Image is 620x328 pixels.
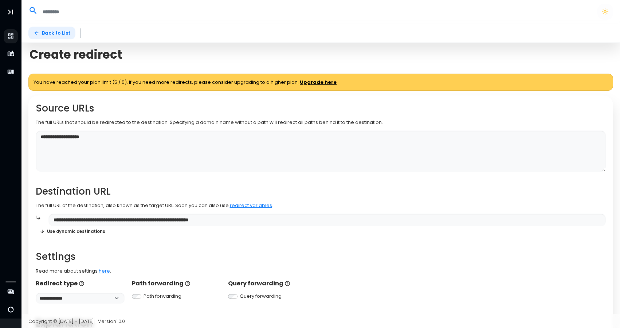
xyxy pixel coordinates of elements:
[36,251,606,262] h2: Settings
[36,279,125,288] p: Redirect type
[28,74,613,91] div: You have reached your plan limit (5 / 5). If you need more redirects, please consider upgrading t...
[36,103,606,114] h2: Source URLs
[36,119,606,126] p: The full URLs that should be redirected to the destination. Specifying a domain name without a pa...
[230,202,272,209] a: redirect variables
[36,226,110,237] button: Use dynamic destinations
[36,268,606,275] p: Read more about settings .
[228,279,317,288] p: Query forwarding
[132,279,221,288] p: Path forwarding
[28,27,75,39] a: Back to List
[300,79,337,86] a: Upgrade here
[36,186,606,197] h2: Destination URL
[30,47,122,62] span: Create redirect
[4,5,17,19] button: Toggle Aside
[36,202,606,209] p: The full URL of the destination, also known as the target URL. Soon you can also use .
[144,293,181,300] label: Path forwarding
[28,317,125,324] span: Copyright © [DATE] - [DATE] | Version 1.0.0
[240,293,282,300] label: Query forwarding
[99,268,110,274] a: here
